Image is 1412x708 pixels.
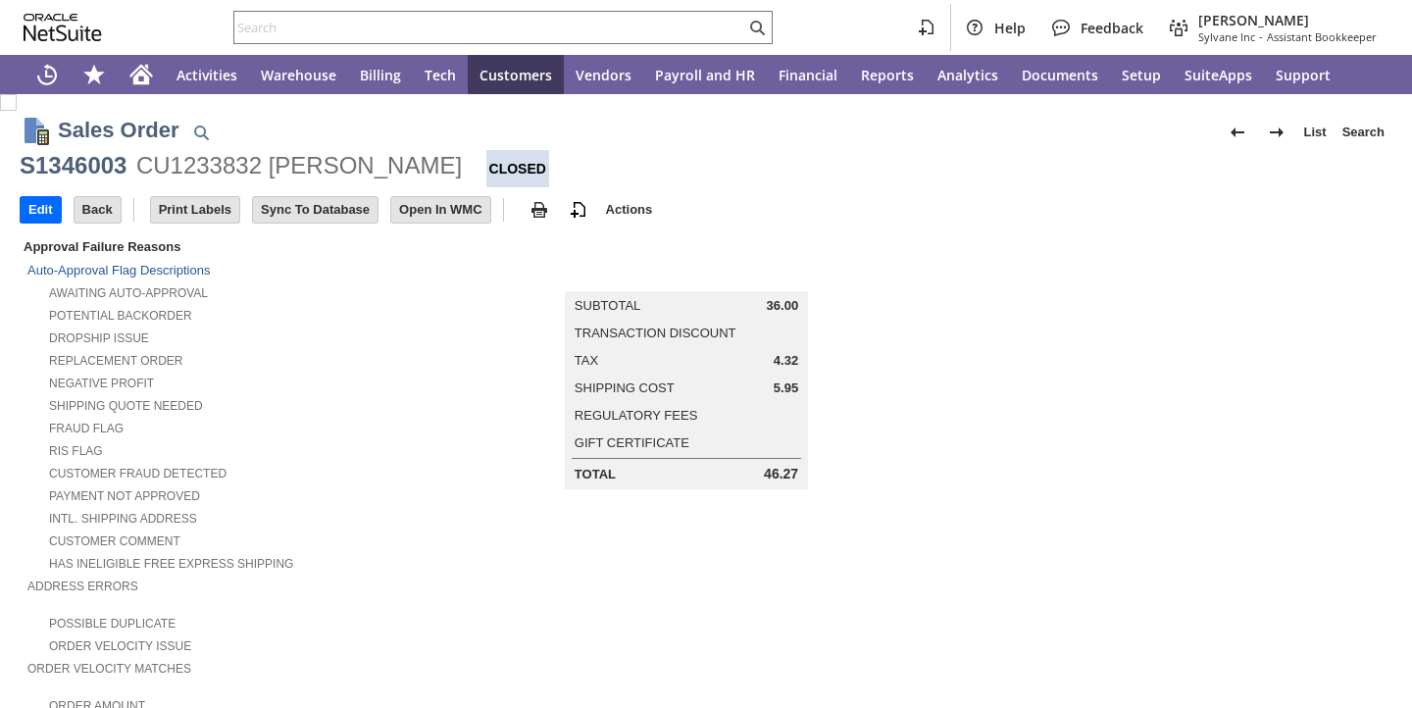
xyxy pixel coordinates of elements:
a: Customer Fraud Detected [49,467,227,480]
div: Closed [486,150,549,187]
a: Auto-Approval Flag Descriptions [27,263,210,278]
a: Order Velocity Matches [27,662,191,676]
a: Address Errors [27,580,138,593]
a: Transaction Discount [575,326,736,340]
img: add-record.svg [567,198,590,222]
a: Actions [598,202,661,217]
span: Tech [425,66,456,84]
a: Activities [165,55,249,94]
span: Documents [1022,66,1098,84]
a: Search [1335,117,1392,148]
div: Approval Failure Reasons [20,235,457,258]
a: Analytics [926,55,1010,94]
a: Reports [849,55,926,94]
a: Shipping Quote Needed [49,399,203,413]
span: Activities [176,66,237,84]
span: Billing [360,66,401,84]
span: Payroll and HR [655,66,755,84]
a: Vendors [564,55,643,94]
span: 36.00 [767,298,799,314]
a: Setup [1110,55,1173,94]
a: Gift Certificate [575,435,689,450]
a: Home [118,55,165,94]
span: Customers [479,66,552,84]
span: Vendors [576,66,631,84]
a: Potential Backorder [49,309,192,323]
a: Customers [468,55,564,94]
span: Setup [1122,66,1161,84]
img: print.svg [528,198,551,222]
div: S1346003 [20,150,126,181]
svg: Search [745,16,769,39]
a: Tax [575,353,598,368]
span: 46.27 [764,466,798,482]
a: Dropship Issue [49,331,149,345]
span: SuiteApps [1185,66,1252,84]
a: Total [575,467,616,481]
a: Warehouse [249,55,348,94]
a: Intl. Shipping Address [49,512,197,526]
a: SuiteApps [1173,55,1264,94]
input: Open In WMC [391,197,490,223]
input: Print Labels [151,197,239,223]
a: Order Velocity Issue [49,639,191,653]
span: [PERSON_NAME] [1198,11,1377,29]
a: List [1296,117,1335,148]
a: RIS flag [49,444,103,458]
span: Financial [779,66,837,84]
input: Sync To Database [253,197,378,223]
a: Payroll and HR [643,55,767,94]
a: Awaiting Auto-Approval [49,286,208,300]
span: Feedback [1081,19,1143,37]
a: Documents [1010,55,1110,94]
span: Sylvane Inc [1198,29,1255,44]
a: Regulatory Fees [575,408,697,423]
span: 5.95 [774,380,798,396]
div: CU1233832 [PERSON_NAME] [136,150,462,181]
span: Assistant Bookkeeper [1267,29,1377,44]
svg: Shortcuts [82,63,106,86]
a: Negative Profit [49,377,154,390]
a: Shipping Cost [575,380,675,395]
svg: Recent Records [35,63,59,86]
a: Customer Comment [49,534,180,548]
div: Shortcuts [71,55,118,94]
a: Has Ineligible Free Express Shipping [49,557,293,571]
a: Subtotal [575,298,640,313]
input: Edit [21,197,61,223]
input: Search [234,16,745,39]
h1: Sales Order [58,114,179,146]
a: Support [1264,55,1342,94]
a: Replacement Order [49,354,182,368]
caption: Summary [565,260,808,291]
img: Previous [1226,121,1249,144]
img: Next [1265,121,1288,144]
svg: Home [129,63,153,86]
a: Payment not approved [49,489,200,503]
a: Financial [767,55,849,94]
span: 4.32 [774,353,798,369]
span: Warehouse [261,66,336,84]
a: Fraud Flag [49,422,124,435]
span: Reports [861,66,914,84]
span: Help [994,19,1026,37]
a: Possible Duplicate [49,617,176,631]
svg: logo [24,14,102,41]
img: Quick Find [189,121,213,144]
span: - [1259,29,1263,44]
a: Billing [348,55,413,94]
span: Analytics [937,66,998,84]
a: Recent Records [24,55,71,94]
a: Tech [413,55,468,94]
span: Support [1276,66,1331,84]
input: Back [75,197,121,223]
